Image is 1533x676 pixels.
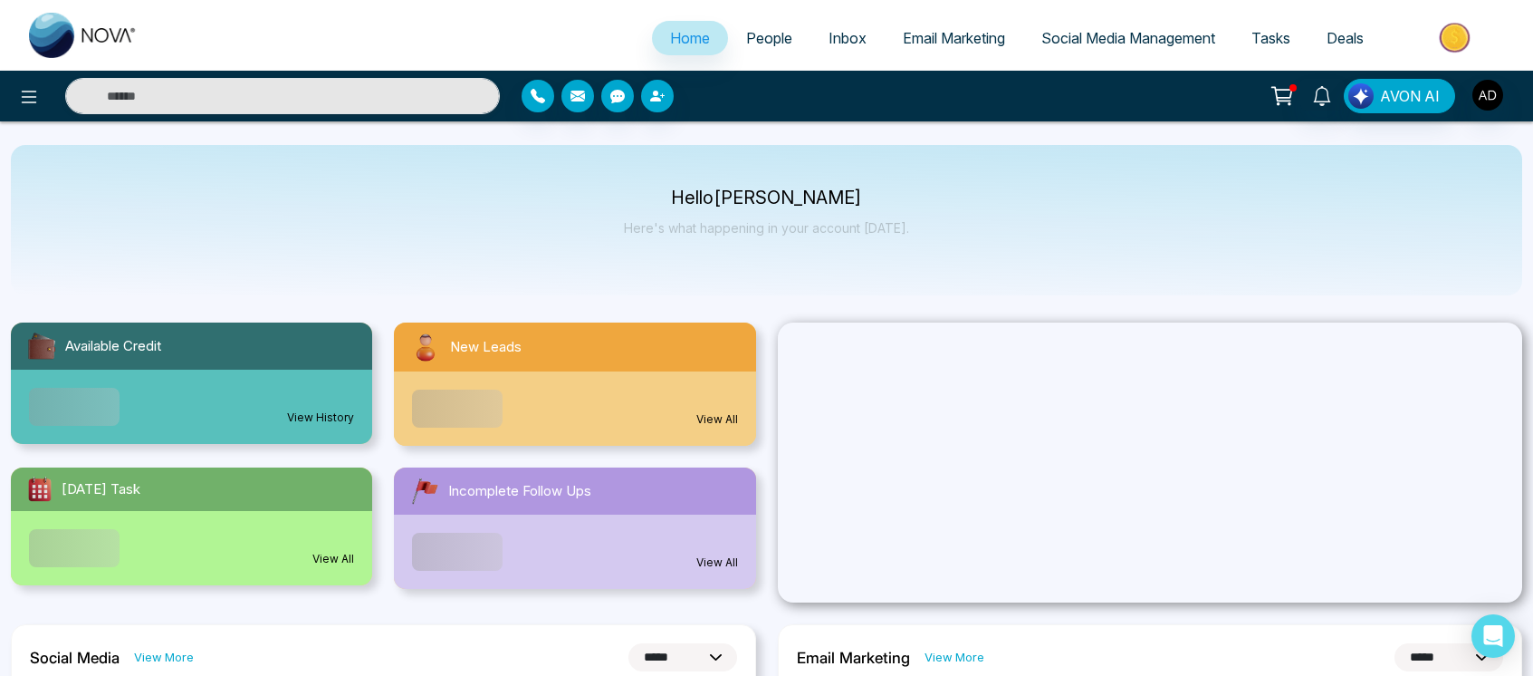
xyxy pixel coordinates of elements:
img: newLeads.svg [408,330,443,364]
a: Incomplete Follow UpsView All [383,468,766,589]
button: AVON AI [1344,79,1455,113]
h2: Social Media [30,649,120,667]
a: View History [287,410,354,426]
span: Deals [1327,29,1364,47]
p: Hello [PERSON_NAME] [624,190,909,206]
img: Lead Flow [1348,83,1374,109]
span: AVON AI [1380,85,1440,107]
span: New Leads [450,337,522,358]
a: Home [652,21,728,55]
a: Deals [1308,21,1382,55]
a: Email Marketing [885,21,1023,55]
a: New LeadsView All [383,323,766,446]
a: Tasks [1233,21,1308,55]
div: Open Intercom Messenger [1471,614,1515,658]
img: todayTask.svg [25,475,54,504]
img: availableCredit.svg [25,330,58,362]
a: People [728,21,810,55]
img: User Avatar [1472,80,1503,111]
a: View More [134,649,194,666]
p: Here's what happening in your account [DATE]. [624,220,909,236]
img: Nova CRM Logo [29,13,138,58]
span: Email Marketing [903,29,1005,47]
img: Market-place.gif [1391,17,1522,58]
span: Available Credit [65,336,161,357]
a: View All [312,551,354,567]
a: Social Media Management [1023,21,1233,55]
span: Home [670,29,710,47]
a: View All [696,411,738,428]
span: People [746,29,792,47]
span: Inbox [829,29,867,47]
a: Inbox [810,21,885,55]
h2: Email Marketing [797,649,910,667]
span: Social Media Management [1041,29,1215,47]
span: [DATE] Task [62,479,140,500]
a: View All [696,555,738,571]
span: Incomplete Follow Ups [448,481,591,502]
img: followUps.svg [408,475,441,507]
a: View More [925,649,984,666]
span: Tasks [1251,29,1290,47]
